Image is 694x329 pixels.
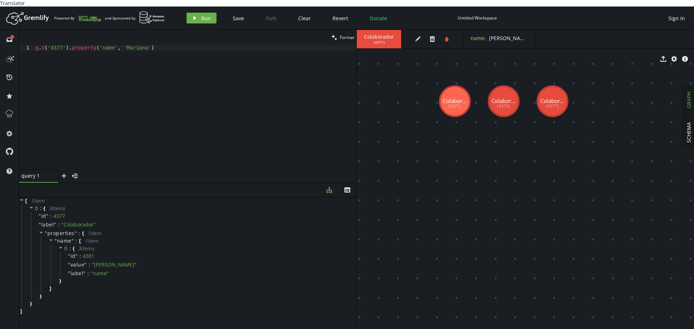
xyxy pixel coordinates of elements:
[68,252,70,259] span: "
[489,35,530,42] span: [PERSON_NAME]
[546,103,559,109] tspan: (4377)
[68,261,70,268] span: "
[76,238,77,244] span: :
[39,293,42,299] span: }
[492,97,515,104] tspan: Colabor...
[227,13,249,23] button: Save
[48,285,51,292] span: ]
[29,300,32,307] span: }
[40,205,42,212] span: :
[58,221,60,228] span: :
[233,15,244,22] span: Save
[87,230,101,237] span: 1 item
[685,122,692,143] span: SCHEMA
[82,230,84,237] span: {
[374,40,385,45] span: ( 4371 )
[47,230,74,237] span: properties
[540,97,564,104] tspan: Colabor...
[80,253,81,259] span: :
[83,270,86,277] span: "
[91,270,109,277] span: " name "
[39,221,41,228] span: "
[73,245,74,252] span: {
[70,261,85,268] span: value
[364,34,394,40] span: Colaborador
[105,11,165,25] div: and Sponsored by
[43,205,45,212] span: {
[443,97,467,104] tspan: Colabor...
[333,15,348,22] span: Revert
[41,221,54,228] span: label
[298,15,311,22] span: Clear
[35,205,38,212] span: 0
[76,252,78,259] span: "
[19,45,34,51] div: 1
[83,253,94,259] div: 4381
[70,270,83,277] span: label
[39,212,41,219] span: "
[89,261,90,268] span: :
[364,13,393,23] button: Donate
[139,11,165,24] img: AWS Neptune
[21,173,50,179] span: query 1
[471,35,486,42] label: name :
[665,13,689,23] button: Sign In
[668,15,685,22] span: Sign In
[79,238,81,244] span: [
[329,30,356,45] button: Format
[41,213,46,219] span: id
[448,103,461,109] tspan: (4371)
[58,278,61,284] span: }
[45,230,47,237] span: "
[50,213,52,219] span: :
[201,15,211,22] span: Run
[61,221,96,228] span: " Colaborador "
[327,13,354,23] button: Revert
[53,213,65,219] div: 4377
[78,230,80,237] span: :
[78,245,94,252] span: 3 item s
[64,245,68,252] span: 0
[25,198,27,204] span: [
[370,15,387,22] span: Donate
[31,197,44,204] span: 1 item
[260,13,282,23] button: Fork
[19,308,22,315] span: ]
[187,13,217,23] button: Run
[49,205,65,212] span: 3 item s
[54,12,101,25] div: Powered By
[74,230,77,237] span: "
[266,15,276,22] span: Fork
[87,270,89,277] span: :
[685,92,692,108] span: GRAPH
[497,103,510,109] tspan: (4374)
[46,212,49,219] span: "
[85,237,98,244] span: 1 item
[68,270,70,277] span: "
[72,237,74,244] span: "
[293,13,316,23] button: Clear
[69,245,71,252] span: :
[70,253,76,259] span: id
[57,237,72,244] span: name
[92,261,137,268] span: " [PERSON_NAME] "
[340,34,354,40] span: Format
[54,221,56,228] span: "
[55,237,57,244] span: "
[84,261,87,268] span: "
[458,15,497,21] div: Untitled Workspace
